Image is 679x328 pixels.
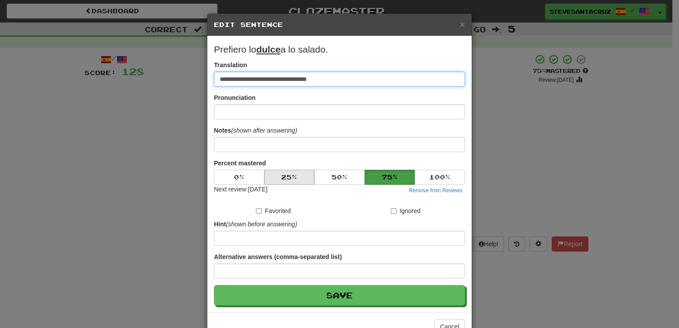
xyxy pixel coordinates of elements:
[391,208,397,214] input: Ignored
[214,61,247,69] label: Translation
[256,208,262,214] input: Favorited
[365,170,415,185] button: 75%
[214,220,297,229] label: Hint
[264,170,315,185] button: 25%
[256,44,281,54] u: dulce
[460,19,465,29] span: ×
[214,285,465,305] button: Save
[214,43,465,56] p: Prefiero lo a lo salado.
[214,126,297,135] label: Notes
[415,170,465,185] button: 100%
[214,93,256,102] label: Pronunciation
[314,170,365,185] button: 50%
[214,252,342,261] label: Alternative answers (comma-separated list)
[406,186,465,195] button: Remove from Reviews
[214,170,264,185] button: 0%
[214,170,465,185] div: Percent mastered
[460,19,465,29] button: Close
[226,221,297,228] em: (shown before answering)
[214,159,266,168] label: Percent mastered
[256,206,290,215] label: Favorited
[391,206,420,215] label: Ignored
[214,185,267,195] div: Next review: [DATE]
[214,20,465,29] h5: Edit Sentence
[231,127,297,134] em: (shown after answering)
